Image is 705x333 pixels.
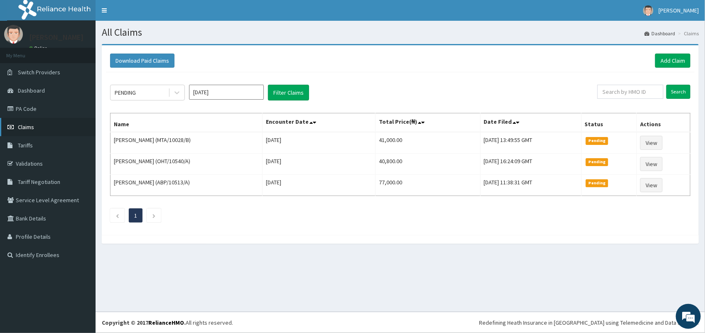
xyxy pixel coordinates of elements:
[18,87,45,94] span: Dashboard
[644,30,675,37] a: Dashboard
[115,212,119,219] a: Previous page
[376,154,480,175] td: 40,800.00
[189,85,264,100] input: Select Month and Year
[111,132,263,154] td: [PERSON_NAME] (MTA/10028/B)
[643,5,653,16] img: User Image
[676,30,699,37] li: Claims
[4,227,158,256] textarea: Type your message and hit 'Enter'
[115,88,136,97] div: PENDING
[18,123,34,131] span: Claims
[102,319,186,326] strong: Copyright © 2017 .
[29,34,84,41] p: [PERSON_NAME]
[586,179,609,187] span: Pending
[4,25,23,44] img: User Image
[111,113,263,132] th: Name
[480,154,581,175] td: [DATE] 16:24:09 GMT
[586,137,609,144] span: Pending
[263,175,376,196] td: [DATE]
[102,27,699,38] h1: All Claims
[43,47,140,57] div: Chat with us now
[655,54,690,68] a: Add Claim
[18,142,33,149] span: Tariffs
[597,85,663,99] input: Search by HMO ID
[479,318,699,327] div: Redefining Heath Insurance in [GEOGRAPHIC_DATA] using Telemedicine and Data Science!
[263,154,376,175] td: [DATE]
[152,212,156,219] a: Next page
[268,85,309,100] button: Filter Claims
[376,113,480,132] th: Total Price(₦)
[111,154,263,175] td: [PERSON_NAME] (OHT/10540/A)
[134,212,137,219] a: Page 1 is your current page
[111,175,263,196] td: [PERSON_NAME] (ABP/10513/A)
[658,7,699,14] span: [PERSON_NAME]
[48,105,115,189] span: We're online!
[18,178,60,186] span: Tariff Negotiation
[480,113,581,132] th: Date Filed
[376,175,480,196] td: 77,000.00
[586,158,609,166] span: Pending
[637,113,690,132] th: Actions
[136,4,156,24] div: Minimize live chat window
[480,132,581,154] td: [DATE] 13:49:55 GMT
[640,157,663,171] a: View
[18,69,60,76] span: Switch Providers
[15,42,34,62] img: d_794563401_company_1708531726252_794563401
[110,54,174,68] button: Download Paid Claims
[581,113,636,132] th: Status
[29,45,49,51] a: Online
[263,113,376,132] th: Encounter Date
[96,312,705,333] footer: All rights reserved.
[376,132,480,154] td: 41,000.00
[263,132,376,154] td: [DATE]
[640,136,663,150] a: View
[480,175,581,196] td: [DATE] 11:38:31 GMT
[148,319,184,326] a: RelianceHMO
[640,178,663,192] a: View
[666,85,690,99] input: Search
